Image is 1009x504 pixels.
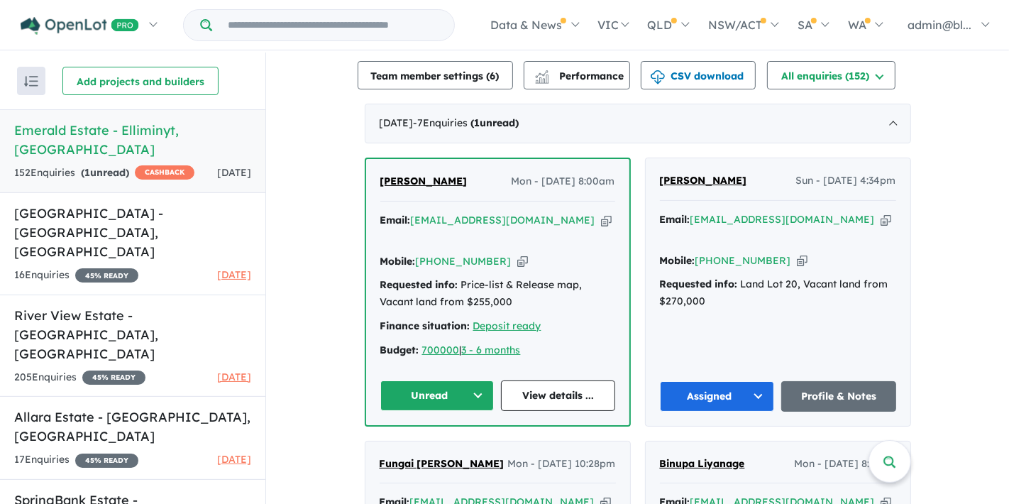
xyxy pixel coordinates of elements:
[690,213,875,226] a: [EMAIL_ADDRESS][DOMAIN_NAME]
[797,253,807,268] button: Copy
[422,344,460,356] a: 700000
[14,306,251,363] h5: River View Estate - [GEOGRAPHIC_DATA] , [GEOGRAPHIC_DATA]
[781,381,896,412] a: Profile & Notes
[358,61,513,89] button: Team member settings (6)
[501,380,615,411] a: View details ...
[380,319,470,332] strong: Finance situation:
[660,174,747,187] span: [PERSON_NAME]
[81,166,129,179] strong: ( unread)
[512,173,615,190] span: Mon - [DATE] 8:00am
[380,278,458,291] strong: Requested info:
[75,268,138,283] span: 45 % READY
[84,166,90,179] span: 1
[380,342,615,359] div: |
[24,76,38,87] img: sort.svg
[660,456,745,473] a: Binupa Liyanage
[380,380,495,411] button: Unread
[135,165,194,180] span: CASHBACK
[641,61,756,89] button: CSV download
[517,254,528,269] button: Copy
[881,212,891,227] button: Copy
[217,166,251,179] span: [DATE]
[365,104,911,143] div: [DATE]
[473,319,541,332] a: Deposit ready
[380,173,468,190] a: [PERSON_NAME]
[535,70,548,78] img: line-chart.svg
[380,344,419,356] strong: Budget:
[14,407,251,446] h5: Allara Estate - [GEOGRAPHIC_DATA] , [GEOGRAPHIC_DATA]
[695,254,791,267] a: [PHONE_NUMBER]
[14,267,138,284] div: 16 Enquir ies
[795,456,896,473] span: Mon - [DATE] 8:21pm
[490,70,496,82] span: 6
[416,255,512,268] a: [PHONE_NUMBER]
[215,10,451,40] input: Try estate name, suburb, builder or developer
[535,75,549,84] img: bar-chart.svg
[380,175,468,187] span: [PERSON_NAME]
[380,255,416,268] strong: Mobile:
[75,454,138,468] span: 45 % READY
[471,116,519,129] strong: ( unread)
[82,371,145,385] span: 45 % READY
[14,204,251,261] h5: [GEOGRAPHIC_DATA] - [GEOGRAPHIC_DATA] , [GEOGRAPHIC_DATA]
[217,268,251,281] span: [DATE]
[601,213,612,228] button: Copy
[217,371,251,383] span: [DATE]
[767,61,895,89] button: All enquiries (152)
[14,451,138,469] div: 17 Enquir ies
[660,276,896,310] div: Land Lot 20, Vacant land from $270,000
[796,172,896,190] span: Sun - [DATE] 4:34pm
[660,213,690,226] strong: Email:
[14,369,145,386] div: 205 Enquir ies
[462,344,521,356] a: 3 - 6 months
[660,254,695,267] strong: Mobile:
[14,121,251,159] h5: Emerald Estate - Elliminyt , [GEOGRAPHIC_DATA]
[660,381,775,412] button: Assigned
[660,278,738,290] strong: Requested info:
[908,18,971,32] span: admin@bl...
[217,453,251,466] span: [DATE]
[660,457,745,470] span: Binupa Liyanage
[414,116,519,129] span: - 7 Enquir ies
[21,17,139,35] img: Openlot PRO Logo White
[14,165,194,182] div: 152 Enquir ies
[411,214,595,226] a: [EMAIL_ADDRESS][DOMAIN_NAME]
[380,277,615,311] div: Price-list & Release map, Vacant land from $255,000
[660,172,747,190] a: [PERSON_NAME]
[62,67,219,95] button: Add projects and builders
[380,214,411,226] strong: Email:
[380,457,504,470] span: Fungai [PERSON_NAME]
[537,70,624,82] span: Performance
[524,61,630,89] button: Performance
[651,70,665,84] img: download icon
[508,456,616,473] span: Mon - [DATE] 10:28pm
[475,116,480,129] span: 1
[380,456,504,473] a: Fungai [PERSON_NAME]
